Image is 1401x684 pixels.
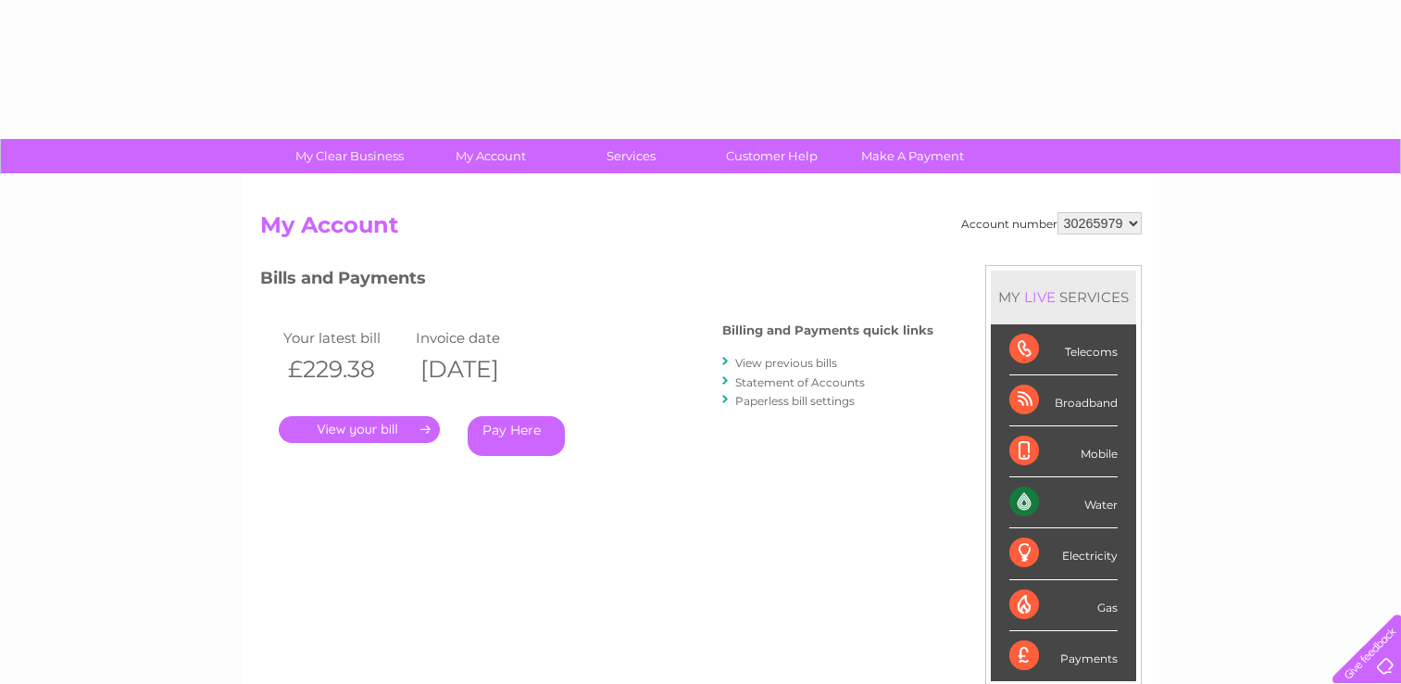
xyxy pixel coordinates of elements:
[1009,631,1118,681] div: Payments
[411,325,544,350] td: Invoice date
[695,139,848,173] a: Customer Help
[735,375,865,389] a: Statement of Accounts
[273,139,426,173] a: My Clear Business
[722,323,933,337] h4: Billing and Payments quick links
[1009,324,1118,375] div: Telecoms
[961,212,1142,234] div: Account number
[411,350,544,388] th: [DATE]
[279,350,412,388] th: £229.38
[279,325,412,350] td: Your latest bill
[414,139,567,173] a: My Account
[279,416,440,443] a: .
[555,139,707,173] a: Services
[991,271,1136,323] div: MY SERVICES
[1009,426,1118,477] div: Mobile
[260,212,1142,247] h2: My Account
[468,416,565,456] a: Pay Here
[1009,528,1118,579] div: Electricity
[1009,375,1118,426] div: Broadband
[836,139,989,173] a: Make A Payment
[735,356,837,370] a: View previous bills
[260,265,933,298] h3: Bills and Payments
[1009,580,1118,631] div: Gas
[1009,477,1118,528] div: Water
[1020,288,1059,306] div: LIVE
[735,394,855,408] a: Paperless bill settings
